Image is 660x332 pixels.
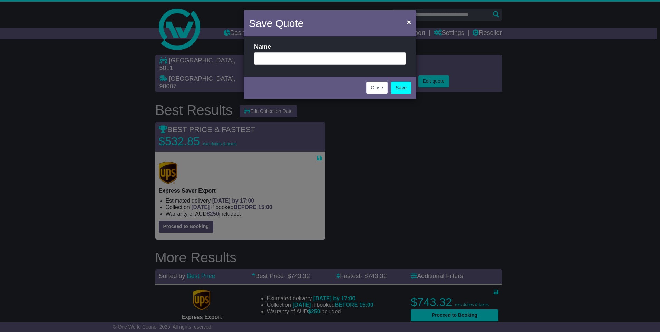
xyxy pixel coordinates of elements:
[404,15,415,29] button: Close
[249,16,303,31] h4: Save Quote
[391,82,411,94] a: Save
[407,18,411,26] span: ×
[254,43,271,51] label: Name
[366,82,388,94] button: Close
